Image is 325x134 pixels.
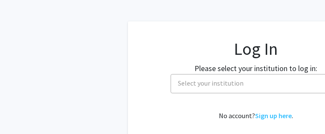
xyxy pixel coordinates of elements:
span: Select your institution [178,79,244,87]
label: Please select your institution to log in: [194,63,317,74]
iframe: Chat [6,95,36,128]
a: Sign up here [255,111,292,120]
